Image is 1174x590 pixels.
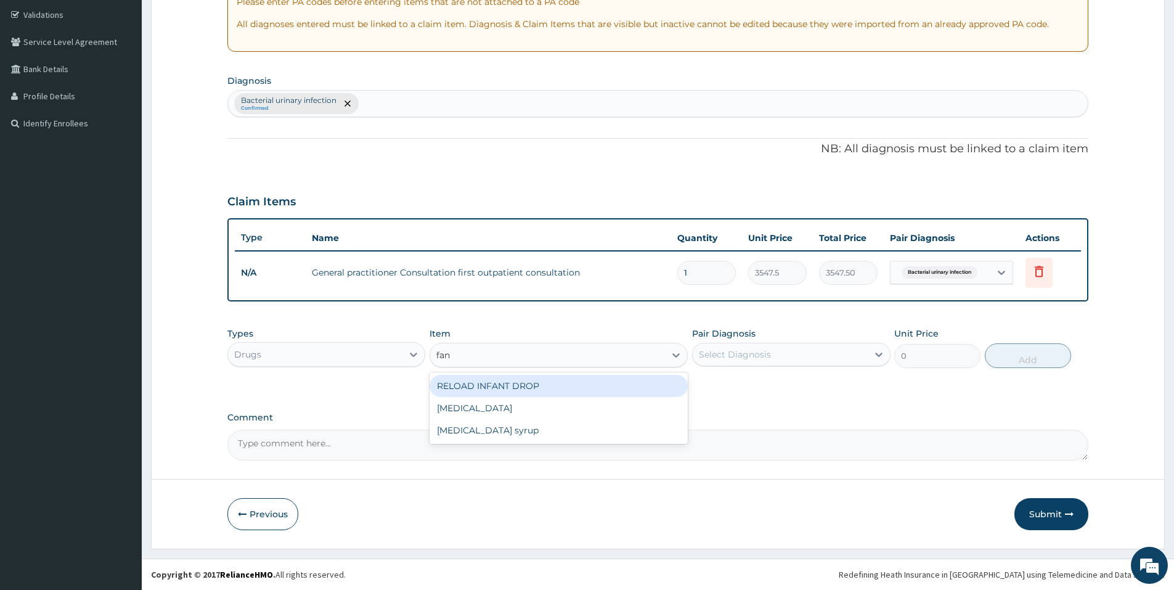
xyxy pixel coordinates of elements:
[1014,498,1088,530] button: Submit
[142,559,1174,590] footer: All rights reserved.
[430,327,450,340] label: Item
[699,348,771,361] div: Select Diagnosis
[902,266,977,279] span: Bacterial urinary infection
[306,226,671,250] th: Name
[227,141,1088,157] p: NB: All diagnosis must be linked to a claim item
[692,327,756,340] label: Pair Diagnosis
[227,412,1088,423] label: Comment
[241,96,336,105] p: Bacterial urinary infection
[227,498,298,530] button: Previous
[237,18,1079,30] p: All diagnoses entered must be linked to a claim item. Diagnosis & Claim Items that are visible bu...
[985,343,1071,368] button: Add
[306,260,671,285] td: General practitioner Consultation first outpatient consultation
[235,261,306,284] td: N/A
[227,329,253,339] label: Types
[430,419,688,441] div: [MEDICAL_DATA] syrup
[202,6,232,36] div: Minimize live chat window
[241,105,336,112] small: Confirmed
[430,397,688,419] div: [MEDICAL_DATA]
[220,569,273,580] a: RelianceHMO
[23,62,50,92] img: d_794563401_company_1708531726252_794563401
[894,327,939,340] label: Unit Price
[742,226,813,250] th: Unit Price
[6,337,235,380] textarea: Type your message and hit 'Enter'
[227,195,296,209] h3: Claim Items
[151,569,275,580] strong: Copyright © 2017 .
[884,226,1019,250] th: Pair Diagnosis
[1019,226,1081,250] th: Actions
[813,226,884,250] th: Total Price
[64,69,207,85] div: Chat with us now
[235,226,306,249] th: Type
[234,348,261,361] div: Drugs
[839,568,1165,581] div: Redefining Heath Insurance in [GEOGRAPHIC_DATA] using Telemedicine and Data Science!
[430,375,688,397] div: RELOAD INFANT DROP
[227,75,271,87] label: Diagnosis
[342,98,353,109] span: remove selection option
[71,155,170,280] span: We're online!
[671,226,742,250] th: Quantity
